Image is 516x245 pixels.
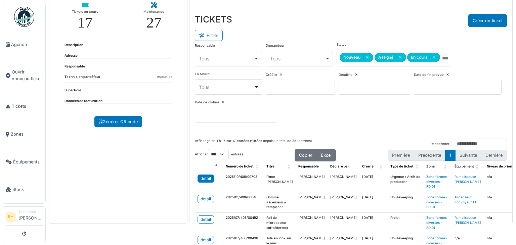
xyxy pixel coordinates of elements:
[3,148,45,176] a: Équipements
[94,116,142,127] a: Générer QR code
[380,161,384,172] span: Créé le: Activate to sort
[64,99,102,104] dt: Données de facturation
[388,192,424,213] td: Housekeeping
[426,195,447,209] a: Zone formes diverses - FD.01
[201,196,211,202] div: detail
[143,8,164,15] div: Maintenance
[426,216,447,229] a: Zone formes diverses - FD.01
[3,58,45,93] a: Ouvrir nouveau ticket
[328,192,359,213] td: [PERSON_NAME]
[256,161,260,172] span: Numéro de ticket: Activate to sort
[388,213,424,233] td: Projet
[396,55,404,60] button: Remove item: 'assigned'
[18,209,43,224] li: [PERSON_NAME]
[3,176,45,204] a: Stock
[201,237,211,243] div: detail
[455,164,474,168] span: Équipement
[468,14,507,27] button: Créer un ticket
[328,213,359,233] td: [PERSON_NAME]
[316,149,336,161] button: Excel
[195,100,219,105] label: Date de clôture
[223,213,264,233] td: 2025/07/408/00492
[359,192,388,213] td: [DATE]
[487,164,516,168] span: Niveau de priorité
[18,209,43,214] div: Technicien
[6,212,16,222] li: RH
[12,69,43,82] span: Ouvrir nouveau ticket
[444,161,448,172] span: Zone: Activate to sort
[64,64,85,69] dt: Responsable
[198,195,214,203] a: detail
[195,43,215,48] label: Responsable
[3,120,45,148] a: Zones
[296,213,328,233] td: [PERSON_NAME]
[266,43,285,48] label: Demandeur
[299,153,312,158] span: Copier
[12,186,43,193] span: Stock
[264,172,296,192] td: Pince [PERSON_NAME]
[388,150,507,161] nav: pagination
[64,43,83,48] dt: Description
[359,172,388,192] td: [DATE]
[445,150,456,161] button: 1
[455,216,481,225] a: Remplisseuse [PERSON_NAME]
[388,172,424,192] td: Urgence : Arrêt de production
[430,55,438,60] button: Remove item: 'ongoing'
[328,172,359,192] td: [PERSON_NAME]
[298,164,319,168] span: Responsable
[264,213,296,233] td: Rail de microdoseur sofra/derinox
[195,30,223,41] button: Filtrer
[195,139,312,149] div: Affichage de 1 à 17 sur 17 entrées (filtrées depuis un total de 351 entrées)
[426,175,447,188] a: Zone formes diverses - FD.01
[223,192,264,213] td: 2025/01/408/00046
[13,159,43,165] span: Équipements
[476,161,480,172] span: Équipement: Activate to sort
[414,72,444,78] label: Date de fin prévue
[295,149,317,161] button: Copier
[363,55,371,60] button: Remove item: 'new'
[198,215,214,224] a: detail
[337,42,346,47] label: Statut
[3,93,45,120] a: Tickets
[146,15,162,30] div: 27
[426,164,435,168] span: Zone
[14,7,34,27] img: Badge_color-CXgf-gQk.svg
[431,142,451,147] label: Rechercher :
[64,53,78,58] dt: Adresse
[407,53,440,62] div: En cours
[264,192,296,213] td: Gomme ascenseur à remplacer
[64,88,81,93] dt: Superficie
[266,164,274,168] span: Titre
[208,149,229,159] select: Afficherentrées
[296,172,328,192] td: [PERSON_NAME]
[199,84,254,91] div: Tous
[288,161,292,172] span: Titre: Activate to sort
[296,192,328,213] td: [PERSON_NAME]
[455,175,481,184] a: Remplisseuse [PERSON_NAME]
[11,131,43,137] span: Zones
[72,8,98,15] div: Tickets en cours
[64,75,100,82] dt: Technicien par défaut
[195,149,243,159] label: Afficher entrées
[390,164,414,168] span: Type de ticket
[270,55,325,62] div: Tous
[226,164,254,168] span: Numéro de ticket
[195,14,232,24] h3: TICKETS
[78,15,93,30] div: 17
[340,53,373,62] div: Nouveau
[11,41,43,48] span: Agenda
[199,55,254,62] div: Tous
[362,164,374,168] span: Créé le
[3,31,45,58] a: Agenda
[157,75,172,80] dd: Aucun(e)
[441,53,448,63] input: Tous
[339,72,352,78] label: Deadline
[12,103,43,109] span: Tickets
[201,216,211,223] div: detail
[266,72,277,78] label: Créé le
[198,175,214,183] a: detail
[330,164,349,168] span: Déclaré par
[198,236,214,244] a: detail
[6,209,43,226] a: RH Technicien[PERSON_NAME]
[195,72,210,77] label: En retard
